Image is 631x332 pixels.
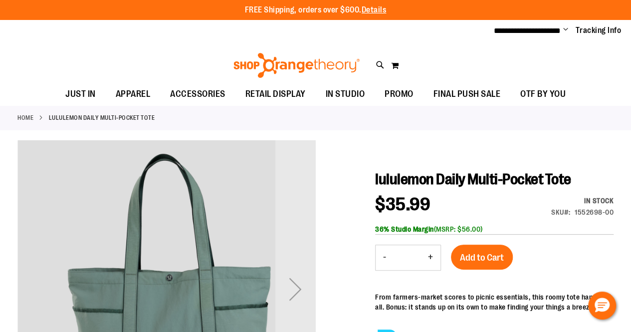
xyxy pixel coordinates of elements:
a: PROMO [375,83,423,106]
a: OTF BY YOU [510,83,576,106]
span: OTF BY YOU [520,83,566,105]
span: PROMO [385,83,414,105]
div: Availability [551,196,614,206]
span: JUST IN [65,83,96,105]
a: Tracking Info [576,25,622,36]
button: Hello, have a question? Let’s chat. [588,292,616,320]
span: IN STUDIO [326,83,365,105]
div: (MSRP: $56.00) [375,224,614,234]
strong: lululemon Daily Multi-Pocket Tote [49,113,155,122]
strong: SKU [551,208,571,216]
button: Account menu [563,25,568,35]
a: IN STUDIO [316,83,375,106]
a: APPAREL [106,83,161,106]
span: RETAIL DISPLAY [245,83,306,105]
span: ACCESSORIES [170,83,225,105]
button: Increase product quantity [421,245,440,270]
p: FREE Shipping, orders over $600. [245,4,387,16]
span: $35.99 [375,194,430,215]
span: lululemon Daily Multi-Pocket Tote [375,171,571,188]
button: Decrease product quantity [376,245,394,270]
a: RETAIL DISPLAY [235,83,316,106]
span: In stock [584,197,614,205]
a: FINAL PUSH SALE [423,83,511,106]
span: APPAREL [116,83,151,105]
a: Details [362,5,387,14]
button: Add to Cart [451,245,513,270]
a: Home [17,113,33,122]
a: JUST IN [55,83,106,106]
div: From farmers-market scores to picnic essentials, this roomy tote handles it all. Bonus: it stands... [375,292,614,312]
input: Product quantity [394,246,421,270]
a: ACCESSORIES [160,83,235,105]
b: 36% Studio Margin [375,225,434,233]
img: Shop Orangetheory [232,53,361,78]
div: 1552698-00 [575,207,614,217]
span: FINAL PUSH SALE [433,83,501,105]
span: Add to Cart [460,252,504,263]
